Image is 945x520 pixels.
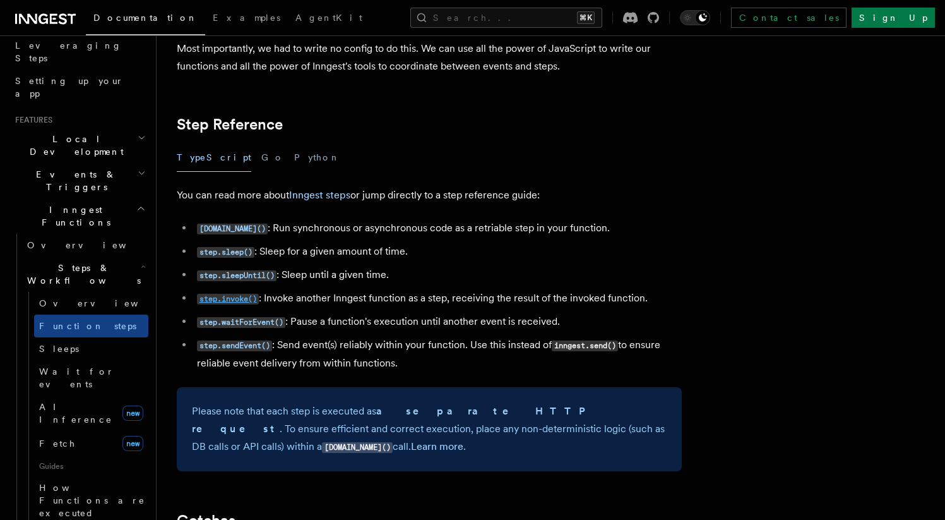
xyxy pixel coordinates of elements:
span: AgentKit [295,13,362,23]
a: Inngest steps [289,189,350,201]
span: How Functions are executed [39,483,145,518]
a: step.sleep() [197,245,254,257]
button: TypeScript [177,143,251,172]
span: new [122,406,143,421]
a: Documentation [86,4,205,35]
code: inngest.send() [552,341,618,351]
span: Wait for events [39,366,114,389]
span: Leveraging Steps [15,40,122,63]
span: Documentation [93,13,198,23]
p: Please note that each step is executed as . To ensure efficient and correct execution, place any ... [192,402,667,456]
a: Step Reference [177,116,283,133]
a: Sleeps [34,337,148,360]
span: Guides [34,456,148,476]
a: AgentKit [288,4,370,34]
code: step.waitForEvent() [197,317,285,328]
a: Examples [205,4,288,34]
a: Function steps [34,315,148,337]
a: Overview [34,292,148,315]
a: step.sleepUntil() [197,269,276,281]
code: step.invoke() [197,294,259,305]
span: Examples [213,13,280,23]
a: Setting up your app [10,70,148,105]
span: Features [10,115,52,125]
kbd: ⌘K [577,11,595,24]
span: Overview [39,298,169,308]
a: Overview [22,234,148,257]
a: Learn more [411,440,463,452]
button: Steps & Workflows [22,257,148,292]
p: You can read more about or jump directly to a step reference guide: [177,186,682,204]
a: Fetchnew [34,431,148,456]
span: Events & Triggers [10,168,138,193]
button: Search...⌘K [410,8,602,28]
code: [DOMAIN_NAME]() [197,224,268,234]
button: Events & Triggers [10,163,148,198]
a: [DOMAIN_NAME]() [197,222,268,234]
strong: a separate HTTP request [192,405,593,435]
li: : Sleep until a given time. [193,266,682,284]
p: Most importantly, we had to write no config to do this. We can use all the power of JavaScript to... [177,40,682,75]
a: step.invoke() [197,292,259,304]
a: Wait for events [34,360,148,396]
li: : Send event(s) reliably within your function. Use this instead of to ensure reliable event deliv... [193,336,682,372]
a: Leveraging Steps [10,34,148,70]
button: Toggle dark mode [680,10,710,25]
span: new [122,436,143,451]
span: Inngest Functions [10,203,136,229]
span: AI Inference [39,402,112,425]
li: : Sleep for a given amount of time. [193,243,682,261]
span: Steps & Workflows [22,262,141,287]
code: step.sendEvent() [197,341,272,351]
span: Sleeps [39,344,79,354]
button: Local Development [10,128,148,163]
a: AI Inferencenew [34,396,148,431]
a: Sign Up [852,8,935,28]
span: Function steps [39,321,136,331]
a: step.sendEvent() [197,339,272,351]
span: Setting up your app [15,76,124,99]
button: Go [261,143,284,172]
code: step.sleepUntil() [197,270,276,281]
a: Contact sales [731,8,847,28]
li: : Run synchronous or asynchronous code as a retriable step in your function. [193,219,682,238]
span: Overview [27,240,157,250]
a: step.waitForEvent() [197,315,285,327]
code: [DOMAIN_NAME]() [322,442,393,453]
button: Python [294,143,340,172]
code: step.sleep() [197,247,254,258]
span: Local Development [10,133,138,158]
li: : Invoke another Inngest function as a step, receiving the result of the invoked function. [193,289,682,308]
li: : Pause a function's execution until another event is received. [193,313,682,331]
button: Inngest Functions [10,198,148,234]
span: Fetch [39,438,76,449]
